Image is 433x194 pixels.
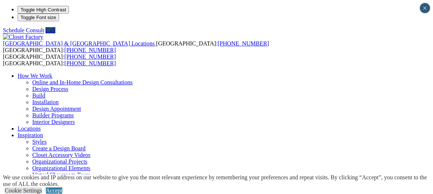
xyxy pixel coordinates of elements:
a: Virtual Showroom Tours [32,172,91,178]
button: Close [420,3,430,13]
button: Toggle High Contrast [18,6,69,14]
a: [PHONE_NUMBER] [65,60,116,66]
a: [GEOGRAPHIC_DATA] & [GEOGRAPHIC_DATA] Locations [3,40,156,47]
a: [PHONE_NUMBER] [217,40,269,47]
a: Builder Programs [32,112,74,118]
button: Toggle Font size [18,14,59,21]
a: Installation [32,99,59,105]
a: Cookie Settings [5,187,42,194]
a: Inspiration [18,132,43,138]
span: [GEOGRAPHIC_DATA] & [GEOGRAPHIC_DATA] Locations [3,40,155,47]
a: Locations [18,125,41,132]
a: Design Appointment [32,106,81,112]
a: Call [45,27,55,33]
a: Online and In-Home Design Consultations [32,79,133,85]
a: [PHONE_NUMBER] [65,54,116,60]
span: [GEOGRAPHIC_DATA]: [GEOGRAPHIC_DATA]: [3,40,269,53]
a: Build [32,92,45,99]
a: Interior Designers [32,119,75,125]
span: Toggle Font size [21,15,56,20]
a: Closet Accessory Videos [32,152,91,158]
a: How We Work [18,73,52,79]
span: [GEOGRAPHIC_DATA]: [GEOGRAPHIC_DATA]: [3,54,116,66]
a: Design Process [32,86,68,92]
a: Organizational Projects [32,158,87,165]
a: Schedule Consult [3,27,44,33]
a: Styles [32,139,47,145]
a: [PHONE_NUMBER] [65,47,116,53]
span: Toggle High Contrast [21,7,66,12]
a: Create a Design Board [32,145,85,151]
img: Closet Factory [3,34,43,40]
a: Accept [46,187,62,194]
div: We use cookies and IP address on our website to give you the most relevant experience by remember... [3,174,433,187]
a: Organizational Elements [32,165,90,171]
